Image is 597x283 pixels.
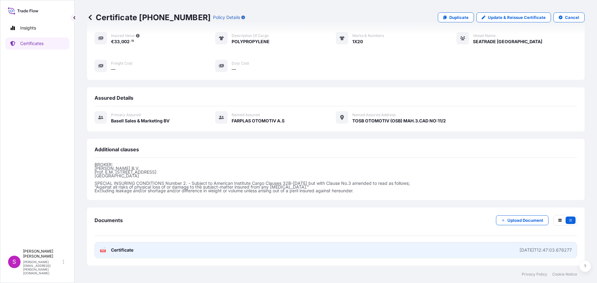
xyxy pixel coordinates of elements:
[20,25,36,31] p: Insights
[111,33,135,38] span: Insured Value
[101,250,105,252] text: PDF
[111,66,115,72] span: —
[111,112,141,117] span: Primary assured
[95,242,577,258] a: PDFCertificate[DATE]T12:47:03.678277
[488,14,546,21] p: Update & Reissue Certificate
[438,12,474,22] a: Duplicate
[565,14,579,21] p: Cancel
[476,12,551,22] a: Update & Reissue Certificate
[20,40,44,47] p: Certificates
[12,259,16,265] span: S
[111,118,169,124] span: Basell Sales & Marketing BV
[87,12,211,22] p: Certificate [PHONE_NUMBER]
[95,146,139,153] span: Additional clauses
[522,272,547,277] a: Privacy Policy
[232,33,269,38] span: Description of cargo
[130,40,131,42] span: .
[232,112,260,117] span: Named Assured
[496,215,548,225] button: Upload Document
[95,217,123,223] span: Documents
[213,14,240,21] p: Policy Details
[5,37,69,50] a: Certificates
[352,112,396,117] span: Named Assured Address
[520,247,572,253] div: [DATE]T12:47:03.678277
[131,40,134,42] span: 11
[232,61,249,66] span: Duty Cost
[232,39,270,45] span: POLYPROPYLENE
[232,66,236,72] span: —
[232,118,285,124] span: FARPLAS OTOMOTIV A.S
[95,95,133,101] span: Assured Details
[114,39,120,44] span: 33
[473,33,496,38] span: Vessel Name
[95,163,577,193] p: BROKER: [PERSON_NAME] B.V. Prof. E.M. [STREET_ADDRESS] [GEOGRAPHIC_DATA] SPECIAL INSURING CONDITI...
[507,217,543,223] p: Upload Document
[121,39,130,44] span: 002
[352,39,363,45] span: 1X20
[352,118,446,124] span: TOSB OTOMOTIV (OSB) MAH.3.CAD NO:11/2
[552,272,577,277] a: Cookie Notice
[111,247,133,253] span: Certificate
[473,39,542,45] span: SEATRADE [GEOGRAPHIC_DATA]
[553,12,585,22] button: Cancel
[120,39,121,44] span: ,
[352,33,384,38] span: Marks & Numbers
[23,260,62,275] p: [PERSON_NAME][EMAIL_ADDRESS][PERSON_NAME][DOMAIN_NAME]
[111,61,132,66] span: Freight Cost
[449,14,469,21] p: Duplicate
[111,39,114,44] span: €
[5,22,69,34] a: Insights
[23,249,62,259] p: [PERSON_NAME] [PERSON_NAME]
